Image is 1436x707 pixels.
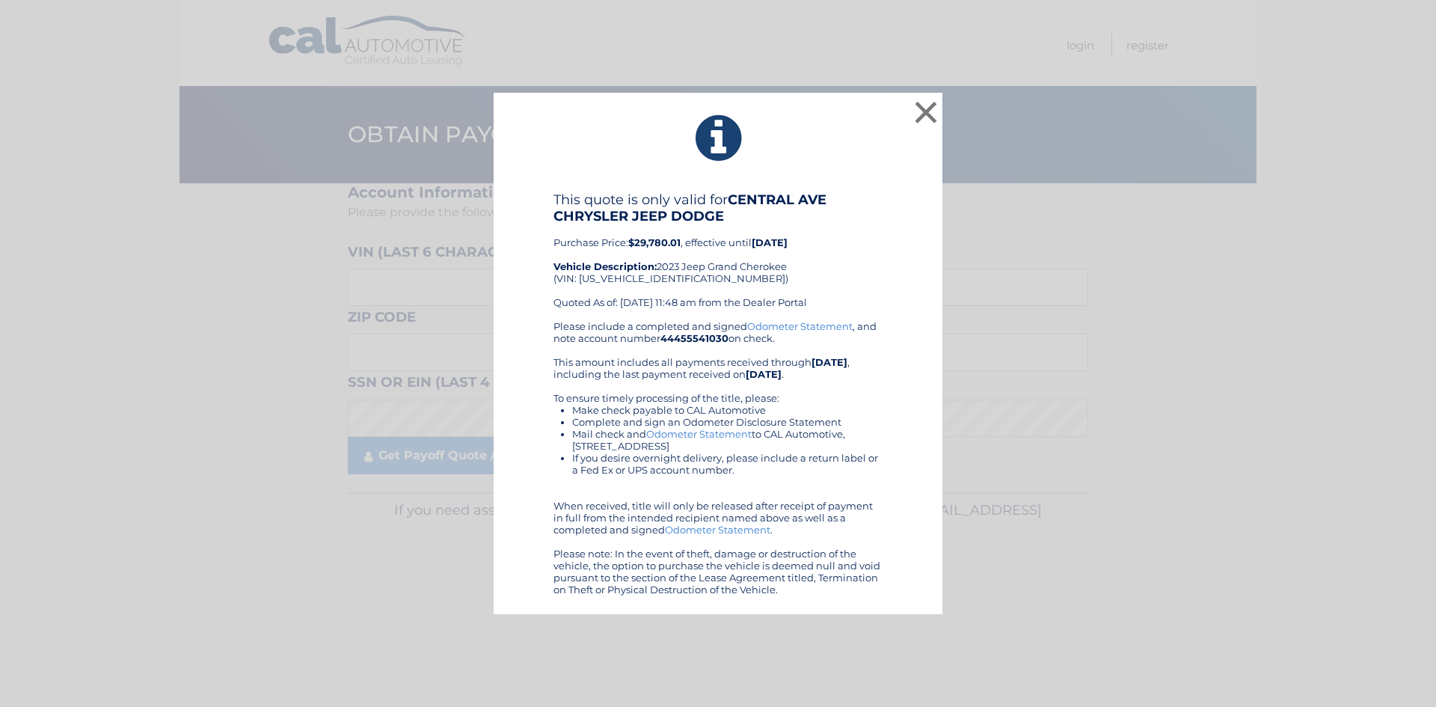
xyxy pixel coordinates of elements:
[628,236,681,248] b: $29,780.01
[752,236,788,248] b: [DATE]
[553,260,657,272] strong: Vehicle Description:
[747,320,853,332] a: Odometer Statement
[665,524,770,536] a: Odometer Statement
[572,404,883,416] li: Make check payable to CAL Automotive
[553,192,883,224] h4: This quote is only valid for
[811,356,847,368] b: [DATE]
[572,428,883,452] li: Mail check and to CAL Automotive, [STREET_ADDRESS]
[572,416,883,428] li: Complete and sign an Odometer Disclosure Statement
[911,97,941,127] button: ×
[553,192,883,320] div: Purchase Price: , effective until 2023 Jeep Grand Cherokee (VIN: [US_VEHICLE_IDENTIFICATION_NUMBE...
[660,332,728,344] b: 44455541030
[646,428,752,440] a: Odometer Statement
[553,192,826,224] b: CENTRAL AVE CHRYSLER JEEP DODGE
[553,320,883,596] div: Please include a completed and signed , and note account number on check. This amount includes al...
[572,452,883,476] li: If you desire overnight delivery, please include a return label or a Fed Ex or UPS account number.
[746,368,782,380] b: [DATE]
